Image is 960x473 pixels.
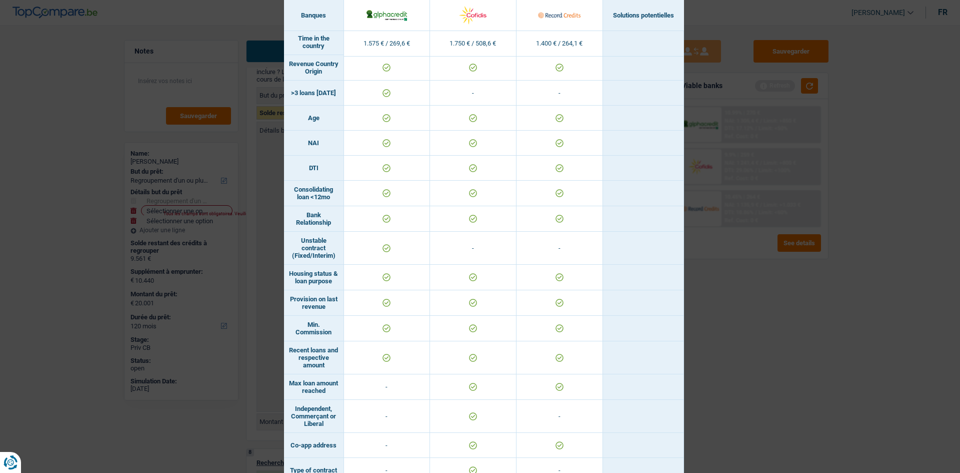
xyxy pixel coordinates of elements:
[284,206,344,232] td: Bank Relationship
[451,5,494,26] img: Cofidis
[344,374,430,400] td: -
[284,341,344,374] td: Recent loans and respective amount
[516,31,603,57] td: 1.400 € / 264,1 €
[284,55,344,81] td: Revenue Country Origin
[284,131,344,156] td: NAI
[284,181,344,206] td: Consolidating loan <12mo
[284,232,344,265] td: Unstable contract (Fixed/Interim)
[284,81,344,106] td: >3 loans [DATE]
[516,400,603,433] td: -
[284,433,344,458] td: Co-app address
[284,265,344,290] td: Housing status & loan purpose
[430,232,516,265] td: -
[365,9,408,22] img: AlphaCredit
[516,232,603,265] td: -
[284,156,344,181] td: DTI
[284,290,344,316] td: Provision on last revenue
[344,400,430,433] td: -
[538,5,580,26] img: Record Credits
[516,81,603,106] td: -
[344,433,430,458] td: -
[284,374,344,400] td: Max loan amount reached
[430,31,516,57] td: 1.750 € / 508,6 €
[430,81,516,106] td: -
[344,31,430,57] td: 1.575 € / 269,6 €
[284,30,344,55] td: Time in the country
[284,400,344,433] td: Independent, Commerçant or Liberal
[284,316,344,341] td: Min. Commission
[284,106,344,131] td: Age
